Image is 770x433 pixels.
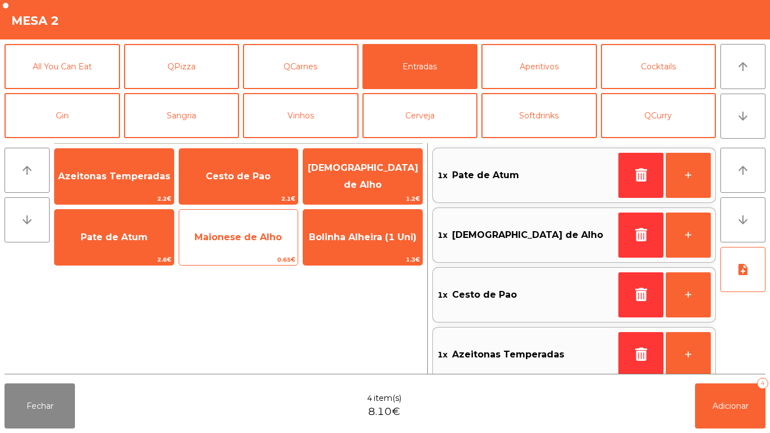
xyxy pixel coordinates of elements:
[713,401,749,411] span: Adicionar
[736,164,750,177] i: arrow_upward
[243,44,359,89] button: QCarnes
[206,171,271,182] span: Cesto de Pao
[452,286,517,303] span: Cesto de Pao
[124,44,240,89] button: QPizza
[757,378,768,389] div: 4
[666,272,711,317] button: +
[368,404,400,419] span: 8.10€
[5,197,50,242] button: arrow_downward
[308,162,418,190] span: [DEMOGRAPHIC_DATA] de Alho
[179,254,298,265] span: 0.65€
[362,44,478,89] button: Entradas
[437,227,448,244] span: 1x
[720,94,765,139] button: arrow_downward
[20,213,34,227] i: arrow_downward
[11,12,59,29] h4: Mesa 2
[5,93,120,138] button: Gin
[179,193,298,204] span: 2.1€
[5,383,75,428] button: Fechar
[481,93,597,138] button: Softdrinks
[5,148,50,193] button: arrow_upward
[58,171,170,182] span: Azeitonas Temperadas
[124,93,240,138] button: Sangria
[666,332,711,377] button: +
[20,164,34,177] i: arrow_upward
[437,346,448,363] span: 1x
[695,383,765,428] button: Adicionar4
[5,44,120,89] button: All You Can Eat
[437,286,448,303] span: 1x
[601,44,716,89] button: Cocktails
[452,227,603,244] span: [DEMOGRAPHIC_DATA] de Alho
[720,247,765,292] button: note_add
[720,44,765,89] button: arrow_upward
[194,232,282,242] span: Maionese de Alho
[303,193,422,204] span: 1.2€
[720,197,765,242] button: arrow_downward
[367,392,373,404] span: 4
[362,93,478,138] button: Cerveja
[720,148,765,193] button: arrow_upward
[736,109,750,123] i: arrow_downward
[452,167,519,184] span: Pate de Atum
[55,254,174,265] span: 2.6€
[309,232,417,242] span: Bolinha Alheira (1 Uni)
[736,60,750,73] i: arrow_upward
[81,232,148,242] span: Pate de Atum
[303,254,422,265] span: 1.3€
[374,392,401,404] span: item(s)
[437,167,448,184] span: 1x
[481,44,597,89] button: Aperitivos
[452,346,564,363] span: Azeitonas Temperadas
[601,93,716,138] button: QCurry
[736,213,750,227] i: arrow_downward
[243,93,359,138] button: Vinhos
[666,153,711,198] button: +
[666,213,711,258] button: +
[55,193,174,204] span: 2.2€
[736,263,750,276] i: note_add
